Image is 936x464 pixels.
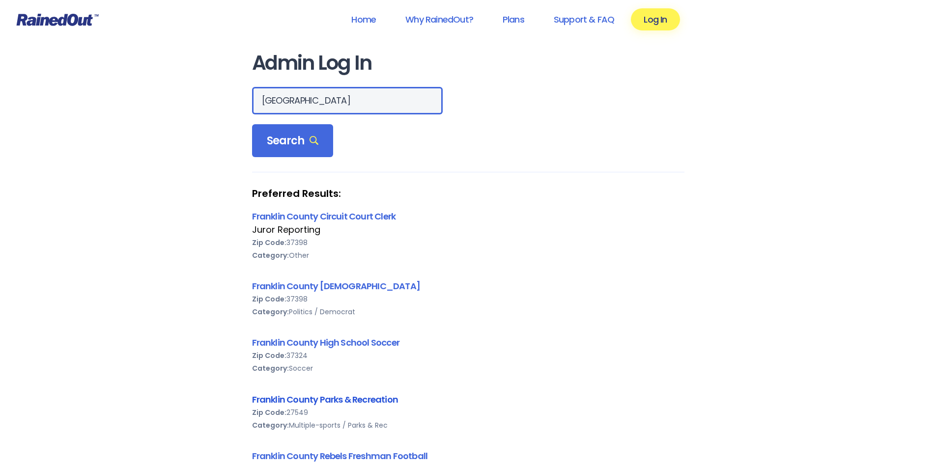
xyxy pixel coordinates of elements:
[252,238,286,247] b: Zip Code:
[252,393,398,406] a: Franklin County Parks & Recreation
[339,8,389,30] a: Home
[252,393,684,406] div: Franklin County Parks & Recreation
[252,420,289,430] b: Category:
[252,449,684,463] div: Franklin County Rebels Freshman Football
[252,187,684,200] strong: Preferred Results:
[252,408,286,417] b: Zip Code:
[393,8,486,30] a: Why RainedOut?
[490,8,537,30] a: Plans
[252,336,399,349] a: Franklin County High School Soccer
[541,8,627,30] a: Support & FAQ
[252,351,286,360] b: Zip Code:
[252,223,684,236] div: Juror Reporting
[252,210,684,223] div: Franklin County Circuit Court Clerk
[252,294,286,304] b: Zip Code:
[252,236,684,249] div: 37398
[252,52,684,74] h1: Admin Log In
[252,406,684,419] div: 27549
[267,134,319,148] span: Search
[252,349,684,362] div: 37324
[252,307,289,317] b: Category:
[252,279,684,293] div: Franklin County [DEMOGRAPHIC_DATA]
[252,363,289,373] b: Category:
[252,362,684,375] div: Soccer
[252,249,684,262] div: Other
[252,450,428,462] a: Franklin County Rebels Freshman Football
[252,293,684,305] div: 37398
[252,336,684,349] div: Franklin County High School Soccer
[631,8,680,30] a: Log In
[252,419,684,432] div: Multiple-sports / Parks & Rec
[252,124,334,158] div: Search
[252,305,684,318] div: Politics / Democrat
[252,250,289,260] b: Category:
[252,87,443,114] input: Search Orgs…
[252,210,396,222] a: Franklin County Circuit Court Clerk
[252,280,420,292] a: Franklin County [DEMOGRAPHIC_DATA]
